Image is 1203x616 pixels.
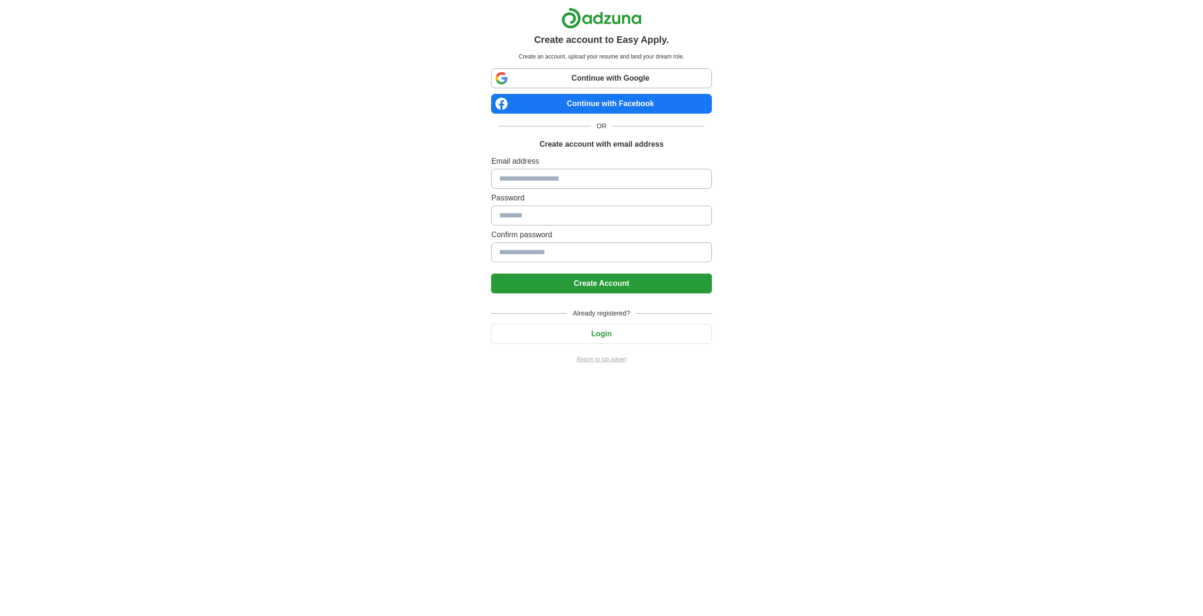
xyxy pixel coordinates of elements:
h1: Create account with email address [539,139,663,150]
h1: Create account to Easy Apply. [534,33,669,47]
span: Already registered? [567,308,635,318]
img: Adzuna logo [561,8,642,29]
a: Login [491,330,711,338]
a: Continue with Facebook [491,94,711,114]
button: Login [491,324,711,344]
p: Create an account, upload your resume and land your dream role. [493,52,710,61]
label: Confirm password [491,229,711,241]
button: Create Account [491,274,711,293]
a: Continue with Google [491,68,711,88]
span: OR [591,121,612,131]
label: Password [491,192,711,204]
label: Email address [491,156,711,167]
a: Return to job advert [491,355,711,364]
